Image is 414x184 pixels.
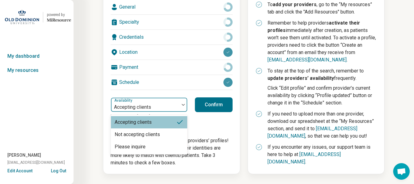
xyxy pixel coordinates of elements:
[268,143,377,166] p: If you encounter any issues, our support team is here to help at .
[268,75,334,81] strong: update providers’ availability
[268,84,377,107] p: Click “Edit profile” and confirm provider’s current availability by clicking “Profile updated” bu...
[268,19,377,64] p: Remember to help providers immediately after creation, as patients won't see them until activated...
[2,10,71,25] a: Old Dominion Universitypowered by
[115,143,146,151] div: Please inquire
[268,151,341,165] a: [EMAIL_ADDRESS][DOMAIN_NAME]
[393,163,410,180] div: Open chat
[268,57,347,63] a: [EMAIL_ADDRESS][DOMAIN_NAME]
[5,10,39,25] img: Old Dominion University
[111,30,233,45] div: Credentials
[7,168,32,174] button: Edit Account
[195,97,233,112] button: Confirm
[114,98,134,103] label: Availability
[7,160,65,165] span: [EMAIL_ADDRESS][DOMAIN_NAME]
[111,15,233,29] div: Specialty
[273,2,317,7] strong: add your providers
[111,75,233,90] div: Schedule
[111,113,188,120] p: Last updated: [DATE]
[51,168,66,173] button: Log Out
[268,110,377,140] p: If you need to upload more than one provider, download our spreadsheet at the “My Resources” sect...
[268,67,377,82] p: To stay at the top of the search, remember to frequently.
[268,1,377,16] p: To , go to the “My resources” tab and click the "Add Resources" button.
[47,12,71,18] div: powered by
[7,152,41,159] span: [PERSON_NAME]
[111,45,233,60] div: Location
[111,60,233,75] div: Payment
[115,119,152,126] div: Accepting clients
[115,131,160,138] div: Not accepting clients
